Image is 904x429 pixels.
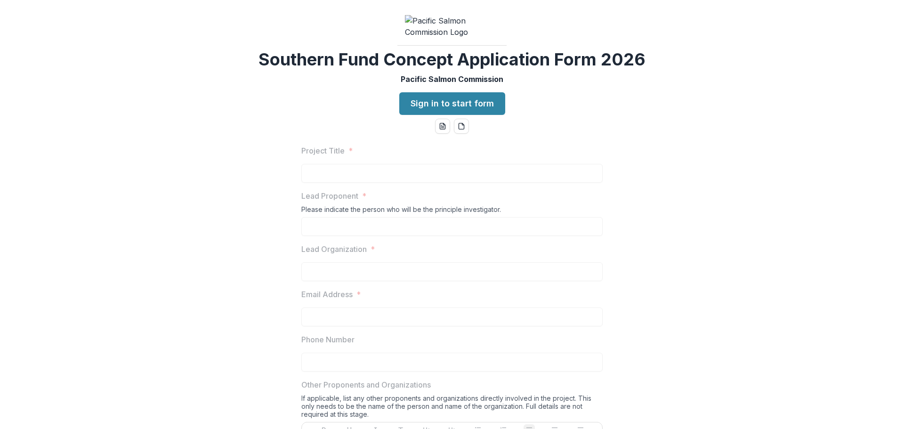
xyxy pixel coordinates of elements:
[301,205,603,217] div: Please indicate the person who will be the principle investigator.
[454,119,469,134] button: pdf-download
[435,119,450,134] button: word-download
[405,15,499,38] img: Pacific Salmon Commission Logo
[301,145,345,156] p: Project Title
[399,92,505,115] a: Sign in to start form
[301,243,367,255] p: Lead Organization
[301,379,431,390] p: Other Proponents and Organizations
[301,190,358,202] p: Lead Proponent
[301,394,603,422] div: If applicable, list any other proponents and organizations directly involved in the project. This...
[258,49,646,70] h2: Southern Fund Concept Application Form 2026
[401,73,503,85] p: Pacific Salmon Commission
[301,289,353,300] p: Email Address
[301,334,355,345] p: Phone Number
